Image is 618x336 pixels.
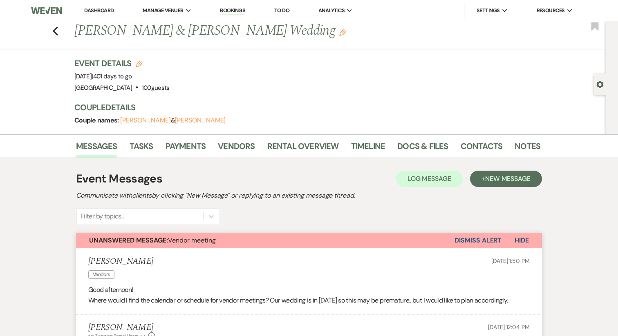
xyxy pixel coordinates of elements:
[74,84,132,92] span: [GEOGRAPHIC_DATA]
[120,117,171,124] button: [PERSON_NAME]
[274,7,289,14] a: To Do
[515,236,529,245] span: Hide
[92,72,132,80] span: |
[339,29,346,36] button: Edit
[397,140,448,158] a: Docs & Files
[88,323,155,333] h5: [PERSON_NAME]
[351,140,385,158] a: Timeline
[74,58,170,69] h3: Event Details
[485,174,531,183] span: New Message
[515,140,540,158] a: Notes
[76,140,117,158] a: Messages
[175,117,226,124] button: [PERSON_NAME]
[76,170,162,187] h1: Event Messages
[74,116,120,125] span: Couple names:
[470,171,542,187] button: +New Message
[166,140,206,158] a: Payments
[120,116,226,125] span: &
[74,21,441,41] h1: [PERSON_NAME] & [PERSON_NAME] Wedding
[267,140,339,158] a: Rental Overview
[93,72,132,80] span: 401 days to go
[318,7,345,15] span: Analytics
[396,171,463,187] button: Log Message
[81,211,124,221] div: Filter by topics...
[88,256,153,267] h5: [PERSON_NAME]
[88,285,530,295] p: Good afternoon!
[488,323,530,331] span: [DATE] 12:04 PM
[491,257,530,265] span: [DATE] 1:50 PM
[143,7,183,15] span: Manage Venues
[89,236,216,245] span: Vendor meeting
[74,102,532,113] h3: Couple Details
[76,233,455,248] button: Unanswered Message:Vendor meeting
[76,191,542,200] h2: Communicate with clients by clicking "New Message" or replying to an existing message thread.
[596,80,604,88] button: Open lead details
[218,140,255,158] a: Vendors
[408,174,451,183] span: Log Message
[88,295,530,306] p: Where would I find the calendar or schedule for vendor meetings? Our wedding is in [DATE] so this...
[502,233,542,248] button: Hide
[130,140,153,158] a: Tasks
[89,236,168,245] strong: Unanswered Message:
[31,2,62,19] img: Weven Logo
[477,7,500,15] span: Settings
[142,84,170,92] span: 100 guests
[84,7,114,14] a: Dashboard
[74,72,132,80] span: [DATE]
[455,233,502,248] button: Dismiss Alert
[537,7,565,15] span: Resources
[88,270,114,279] span: Vendors
[461,140,503,158] a: Contacts
[220,7,245,15] a: Bookings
